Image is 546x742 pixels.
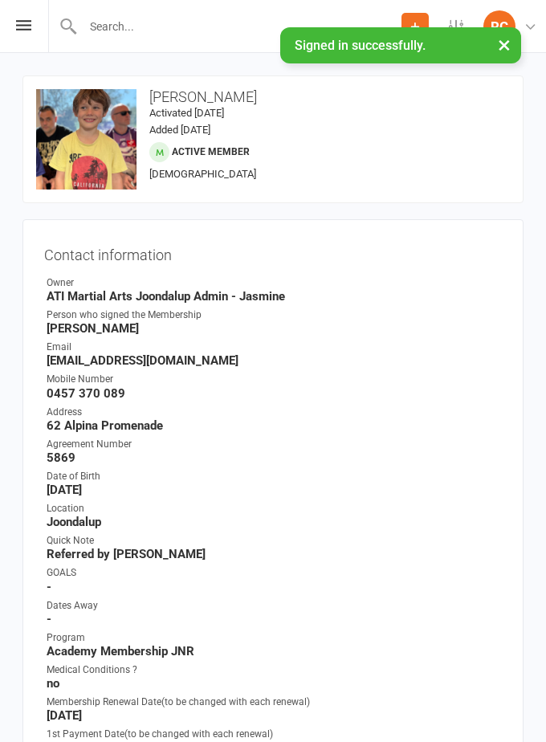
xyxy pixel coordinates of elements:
img: image1757054139.png [36,89,136,190]
div: Person who signed the Membership [47,308,502,323]
div: 1st Payment Date(to be changed with each renewal) [47,727,502,742]
strong: [DATE] [47,483,502,497]
strong: 62 Alpina Promenade [47,418,502,433]
time: Added [DATE] [149,124,210,136]
div: Program [47,630,502,646]
h3: [PERSON_NAME] [36,89,510,105]
div: Location [47,501,502,516]
div: RC [483,10,515,43]
strong: [PERSON_NAME] [47,321,502,336]
strong: [DATE] [47,708,502,723]
strong: [EMAIL_ADDRESS][DOMAIN_NAME] [47,353,502,368]
strong: - [47,580,502,594]
strong: ATI Martial Arts Joondalup Admin - Jasmine [47,289,502,304]
div: Owner [47,275,502,291]
div: Dates Away [47,598,502,614]
div: Membership Renewal Date(to be changed with each renewal) [47,695,502,710]
strong: no [47,676,502,691]
span: Signed in successfully. [295,38,426,53]
div: Quick Note [47,533,502,548]
time: Activated [DATE] [149,107,224,119]
span: Active member [172,146,250,157]
div: Email [47,340,502,355]
div: GOALS [47,565,502,581]
strong: - [47,612,502,626]
button: × [490,27,519,62]
div: Mobile Number [47,372,502,387]
strong: Joondalup [47,515,502,529]
span: [DEMOGRAPHIC_DATA] [149,168,256,180]
h3: Contact information [44,241,502,263]
div: Agreement Number [47,437,502,452]
div: Address [47,405,502,420]
strong: Referred by [PERSON_NAME] [47,547,502,561]
div: Medical Conditions ? [47,662,502,678]
strong: 0457 370 089 [47,386,502,401]
div: Date of Birth [47,469,502,484]
strong: Academy Membership JNR [47,644,502,658]
input: Search... [78,15,401,38]
strong: 5869 [47,450,502,465]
